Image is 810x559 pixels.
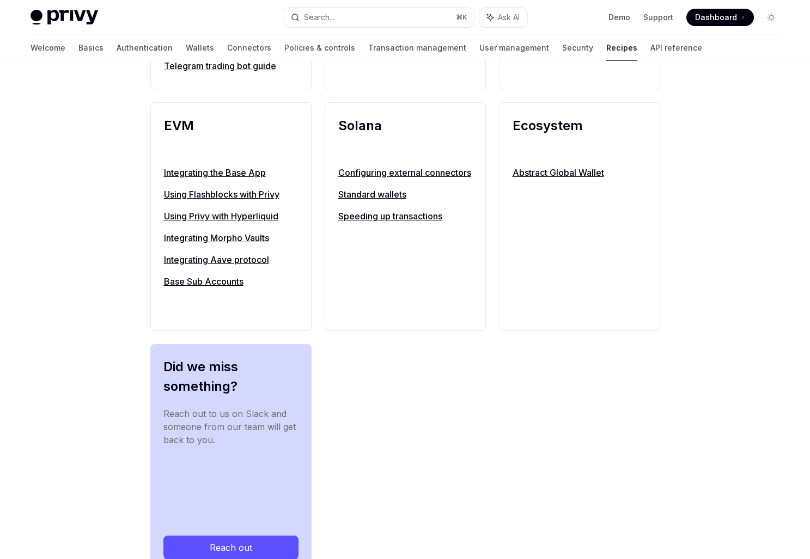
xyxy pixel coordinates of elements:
[338,188,472,201] a: Standard wallets
[164,210,298,223] a: Using Privy with Hyperliquid
[763,9,780,26] button: Toggle dark mode
[117,35,173,61] a: Authentication
[284,35,355,61] a: Policies & controls
[78,35,103,61] a: Basics
[606,35,637,61] a: Recipes
[513,166,647,179] a: Abstract Global Wallet
[513,116,647,155] h2: Ecosystem
[164,253,298,266] a: Integrating Aave protocol
[283,8,474,27] button: Search...⌘K
[479,8,527,27] button: Ask AI
[338,166,472,179] a: Configuring external connectors
[498,12,520,23] span: Ask AI
[650,35,702,61] a: API reference
[479,35,549,61] a: User management
[695,12,737,23] span: Dashboard
[164,116,298,155] h2: EVM
[643,12,673,23] a: Support
[164,166,298,179] a: Integrating the Base App
[456,13,467,22] span: ⌘ K
[31,10,98,25] img: light logo
[164,188,298,201] a: Using Flashblocks with Privy
[304,11,334,24] div: Search...
[164,231,298,244] a: Integrating Morpho Vaults
[608,12,630,23] a: Demo
[31,35,65,61] a: Welcome
[338,210,472,223] a: Speeding up transactions
[163,407,299,518] div: Reach out to us on Slack and someone from our team will get back to you.
[368,35,466,61] a: Transaction management
[164,275,298,288] a: Base Sub Accounts
[562,35,593,61] a: Security
[227,35,271,61] a: Connectors
[338,116,472,155] h2: Solana
[186,35,214,61] a: Wallets
[686,9,754,26] a: Dashboard
[164,59,298,72] a: Telegram trading bot guide
[163,357,299,396] h2: Did we miss something?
